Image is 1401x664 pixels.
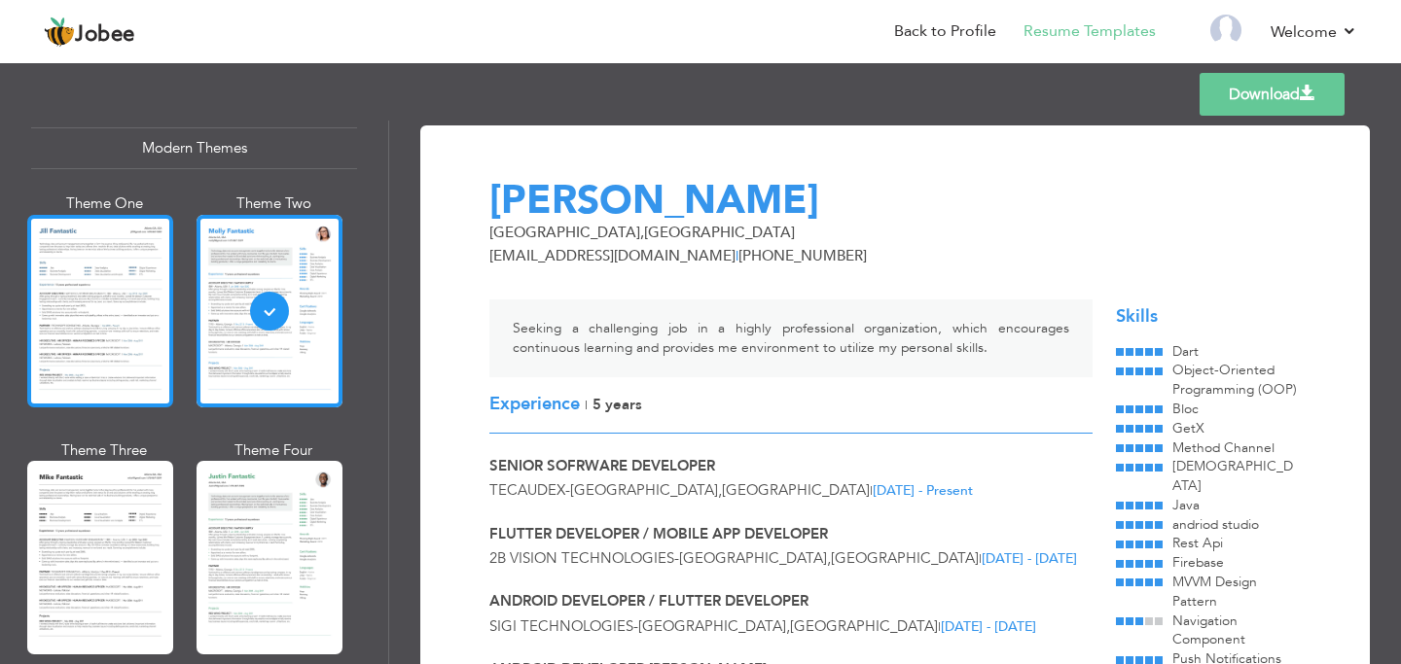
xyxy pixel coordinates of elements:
[1172,361,1297,399] span: Object-Oriented Programming (OOP)
[593,395,642,414] span: 5 Years
[200,440,346,461] div: Theme Four
[1172,419,1204,437] span: GetX
[679,548,827,568] span: [GEOGRAPHIC_DATA]
[1172,612,1245,649] span: Navigation Component
[489,524,828,543] span: Flutter Developer / Mobile App Developer
[827,548,831,568] span: ,
[786,616,790,636] span: ,
[894,20,996,43] a: Back to Profile
[200,193,346,214] div: Theme Two
[478,181,1173,221] div: [PERSON_NAME]
[870,481,873,500] span: |
[633,616,638,636] span: -
[31,440,177,461] div: Theme Three
[489,456,715,475] span: Senior Sofrware Developer
[489,246,736,265] span: [EMAIL_ADDRESS][DOMAIN_NAME]
[979,549,982,568] span: |
[718,480,722,500] span: ,
[674,548,679,568] span: -
[941,617,1036,636] span: [DATE] - [DATE]
[489,299,1093,377] div: Seeking a challenging job in a highly professional organization, which encourages continuous lear...
[44,17,75,48] img: jobee.io
[489,591,808,611] span: Android Developer / Flutter Developer
[570,480,718,500] span: [GEOGRAPHIC_DATA]
[1200,73,1345,116] a: Download
[1172,534,1223,552] span: Rest Api
[489,616,633,636] span: Sigi Technologies
[565,480,570,500] span: -
[1172,342,1199,361] span: Dart
[489,480,565,500] span: Tecaudex
[1172,457,1293,495] span: [DEMOGRAPHIC_DATA]
[489,548,674,568] span: 2B Vision Technologies
[31,127,357,169] div: Modern Themes
[489,223,795,242] span: [GEOGRAPHIC_DATA] [GEOGRAPHIC_DATA]
[873,481,973,500] span: [DATE] - Present
[1271,20,1357,44] a: Welcome
[738,246,867,265] span: [PHONE_NUMBER]
[1210,15,1241,46] img: Profile Img
[1172,573,1257,611] span: MVVM Design Pattern
[1024,20,1156,43] a: Resume Templates
[938,617,941,636] span: |
[44,17,135,48] a: Jobee
[640,223,644,242] span: ,
[489,392,580,416] span: Experience
[1172,496,1200,514] span: Java
[31,193,177,214] div: Theme One
[1116,304,1301,330] div: Skills
[831,548,979,568] span: [GEOGRAPHIC_DATA]
[722,480,870,500] span: [GEOGRAPHIC_DATA]
[1172,515,1259,534] span: andriod studio
[638,616,786,636] span: [GEOGRAPHIC_DATA]
[736,246,738,265] span: |
[585,396,588,414] span: |
[982,549,1077,568] span: [DATE] - [DATE]
[1172,553,1224,572] span: Firebase
[1172,400,1199,418] span: Bloc
[790,616,938,636] span: [GEOGRAPHIC_DATA]
[75,24,135,46] span: Jobee
[1172,438,1275,457] span: Method Channel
